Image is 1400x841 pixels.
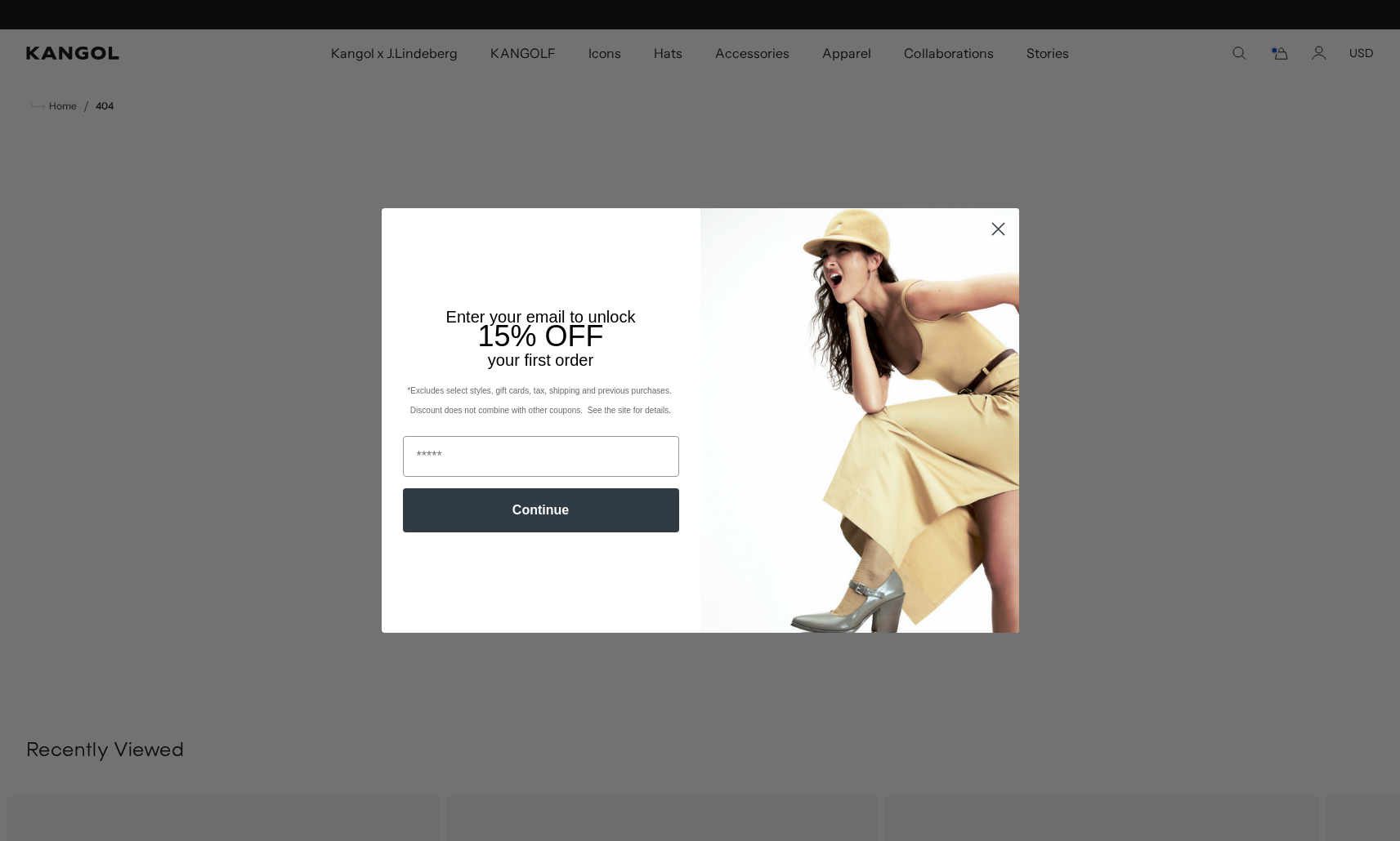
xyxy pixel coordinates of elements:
span: Enter your email to unlock [446,308,636,326]
span: 15% OFF [477,319,603,353]
button: Continue [403,488,679,532]
img: 93be19ad-e773-4382-80b9-c9d740c9197f.jpeg [700,208,1019,633]
button: Close dialog [984,215,1013,243]
span: *Excludes select styles, gift cards, tax, shipping and previous purchases. Discount does not comb... [407,386,673,415]
input: Email [403,436,679,477]
span: your first order [488,351,593,369]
